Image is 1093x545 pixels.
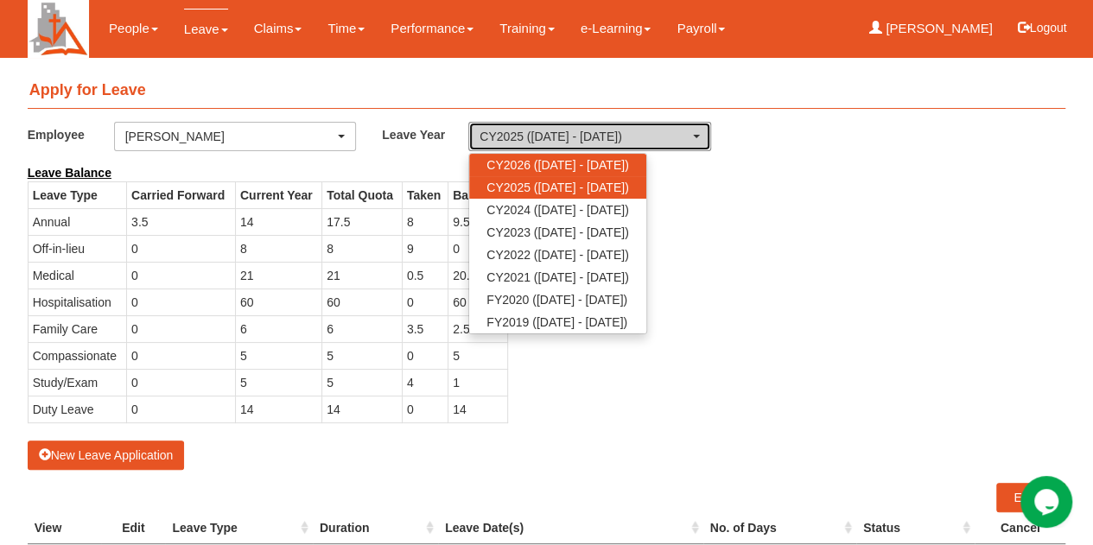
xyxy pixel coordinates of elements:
label: Employee [28,122,114,147]
td: 0 [127,396,236,422]
td: 8 [402,208,448,235]
a: Performance [391,9,473,48]
span: CY2026 ([DATE] - [DATE]) [486,156,628,174]
th: Taken [402,181,448,208]
th: Cancel [975,512,1065,544]
span: FY2020 ([DATE] - [DATE]) [486,291,627,308]
td: 3.5 [402,315,448,342]
a: People [109,9,158,48]
button: New Leave Application [28,440,185,470]
td: 0 [402,288,448,315]
th: Total Quota [322,181,403,208]
div: [PERSON_NAME] [125,128,335,145]
td: 6 [322,315,403,342]
button: Logout [1006,7,1079,48]
th: Leave Type [28,181,126,208]
th: Carried Forward [127,181,236,208]
td: 60 [448,288,507,315]
a: [PERSON_NAME] [869,9,993,48]
td: 0 [402,342,448,369]
td: Duty Leave [28,396,126,422]
span: FY2019 ([DATE] - [DATE]) [486,314,627,331]
td: 2.5 [448,315,507,342]
td: 9.5 [448,208,507,235]
td: 0 [127,315,236,342]
td: 0 [127,235,236,262]
span: CY2025 ([DATE] - [DATE]) [486,179,628,196]
th: Balance [448,181,507,208]
td: Compassionate [28,342,126,369]
td: 1 [448,369,507,396]
span: CY2024 ([DATE] - [DATE]) [486,201,628,219]
a: Time [327,9,365,48]
a: Claims [254,9,302,48]
a: Export [996,483,1065,512]
td: Hospitalisation [28,288,126,315]
td: 17.5 [322,208,403,235]
button: CY2025 ([DATE] - [DATE]) [468,122,711,151]
a: Training [499,9,555,48]
td: 0 [127,369,236,396]
a: Payroll [677,9,725,48]
td: Family Care [28,315,126,342]
label: Leave Year [382,122,468,147]
td: 0 [448,235,507,262]
span: CY2022 ([DATE] - [DATE]) [486,246,628,263]
th: Current Year [235,181,321,208]
th: Leave Type : activate to sort column ascending [165,512,312,544]
td: 8 [235,235,321,262]
td: Annual [28,208,126,235]
b: Leave Balance [28,166,111,180]
td: Off-in-lieu [28,235,126,262]
td: 0 [127,342,236,369]
td: Study/Exam [28,369,126,396]
td: 14 [322,396,403,422]
th: Leave Date(s) : activate to sort column ascending [438,512,703,544]
td: 4 [402,369,448,396]
h4: Apply for Leave [28,73,1066,109]
td: 21 [322,262,403,288]
td: 3.5 [127,208,236,235]
td: 8 [322,235,403,262]
iframe: chat widget [1020,476,1076,528]
th: Status : activate to sort column ascending [856,512,975,544]
td: 5 [448,342,507,369]
td: 0 [127,288,236,315]
td: 14 [235,208,321,235]
th: No. of Days : activate to sort column ascending [703,512,856,544]
td: 0.5 [402,262,448,288]
td: 60 [322,288,403,315]
span: CY2021 ([DATE] - [DATE]) [486,269,628,286]
th: Edit [101,512,165,544]
td: 0 [127,262,236,288]
div: CY2025 ([DATE] - [DATE]) [480,128,689,145]
th: Duration : activate to sort column ascending [313,512,438,544]
a: e-Learning [581,9,651,48]
td: 14 [235,396,321,422]
td: 60 [235,288,321,315]
th: View [28,512,102,544]
td: 5 [322,342,403,369]
td: 5 [322,369,403,396]
button: [PERSON_NAME] [114,122,357,151]
td: 5 [235,342,321,369]
td: 14 [448,396,507,422]
td: 9 [402,235,448,262]
td: 6 [235,315,321,342]
td: Medical [28,262,126,288]
td: 0 [402,396,448,422]
span: CY2023 ([DATE] - [DATE]) [486,224,628,241]
td: 20.5 [448,262,507,288]
td: 21 [235,262,321,288]
a: Leave [184,9,228,49]
td: 5 [235,369,321,396]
